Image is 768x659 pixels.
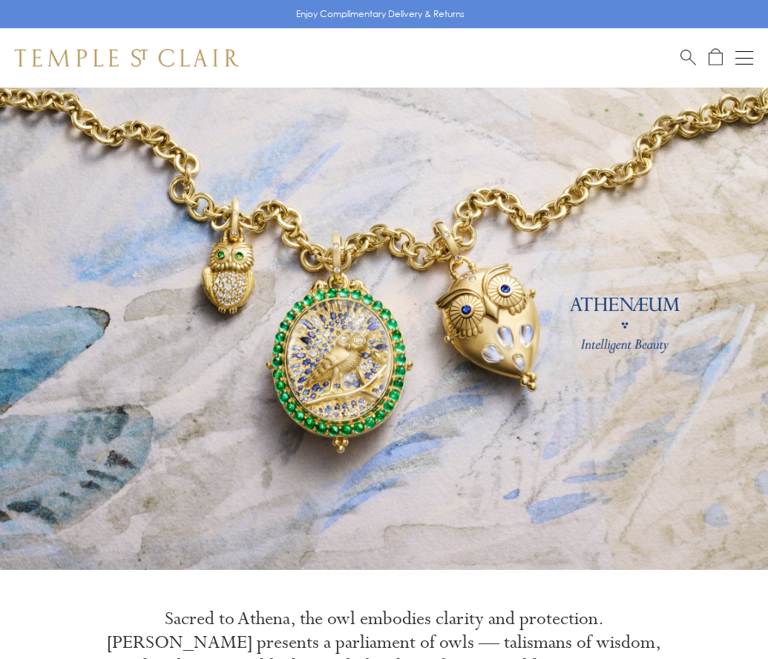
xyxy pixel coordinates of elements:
a: Open Shopping Bag [709,48,723,67]
button: Open navigation [735,49,753,67]
p: Enjoy Complimentary Delivery & Returns [296,7,465,22]
a: Search [680,48,696,67]
img: Temple St. Clair [15,49,239,67]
